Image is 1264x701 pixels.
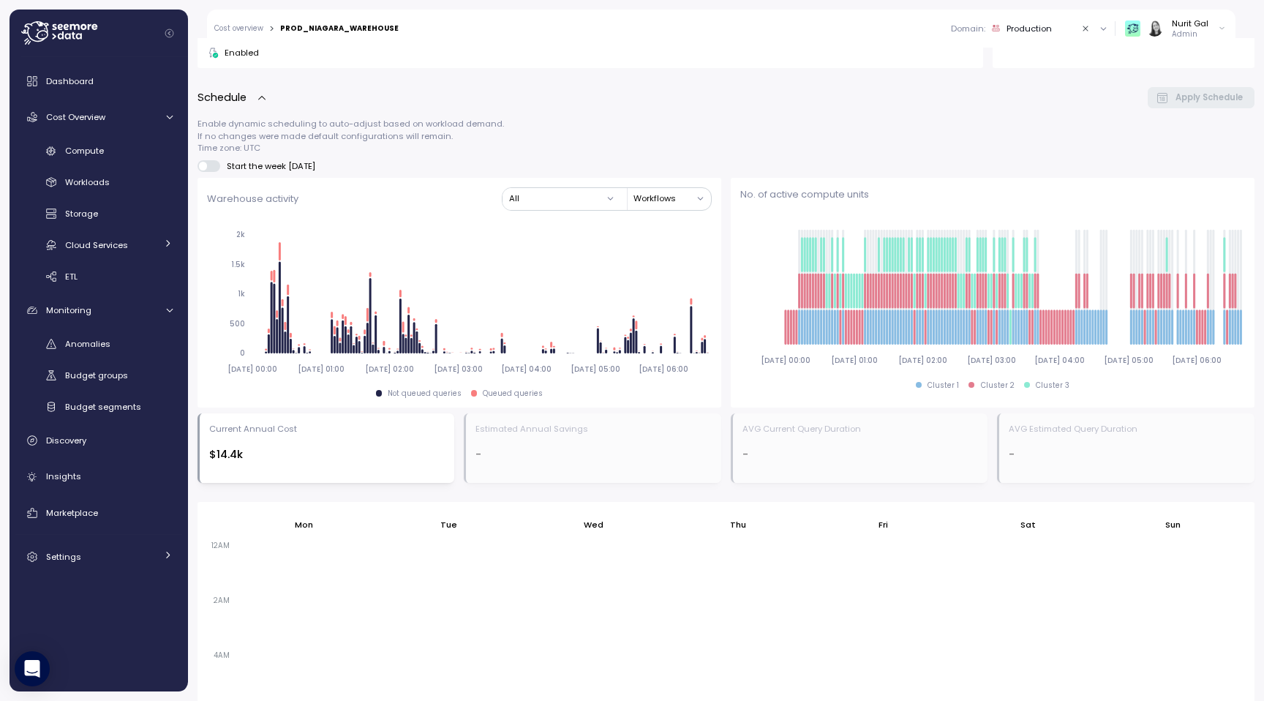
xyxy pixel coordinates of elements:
tspan: 0 [240,348,245,358]
a: Cost overview [214,25,263,32]
a: Marketplace [15,498,182,528]
p: Domain : [951,23,985,34]
p: Thu [730,519,746,531]
p: Fri [879,519,888,531]
tspan: [DATE] 05:00 [1103,356,1153,365]
div: Estimated Annual Savings [475,423,588,435]
button: Clear value [1080,22,1093,35]
div: - [475,446,712,463]
div: Cluster 1 [928,381,959,391]
button: Wed [576,511,611,538]
span: 12AM [208,541,233,550]
p: Enable dynamic scheduling to auto-adjust based on workload demand. If no changes were made defaul... [197,118,1254,154]
div: Production [1007,23,1052,34]
a: Workloads [15,170,182,195]
span: Storage [65,208,98,220]
p: Mon [295,519,313,531]
span: Monitoring [46,304,91,316]
tspan: [DATE] 01:00 [297,364,344,373]
span: Settings [46,551,81,563]
span: Budget segments [65,401,141,413]
div: AVG Current Query Duration [742,423,861,435]
p: Admin [1172,29,1208,40]
div: Current Annual Cost [209,423,297,435]
span: Workloads [65,176,110,188]
button: Sun [1158,511,1188,538]
div: Nurit Gal [1172,18,1208,29]
div: Cluster 3 [1036,381,1069,391]
a: Anomalies [15,332,182,356]
img: ACg8ocIVugc3DtI--ID6pffOeA5XcvoqExjdOmyrlhjOptQpqjom7zQ=s96-c [1147,20,1162,36]
a: Budget groups [15,364,182,388]
span: Dashboard [46,75,94,87]
a: ETL [15,264,182,288]
span: Compute [65,145,104,157]
button: Mon [288,511,321,538]
a: Discovery [15,426,182,455]
tspan: [DATE] 03:00 [433,364,482,373]
p: Sat [1020,519,1036,531]
tspan: 500 [230,318,245,328]
span: Anomalies [65,338,110,350]
tspan: [DATE] 06:00 [639,364,688,373]
tspan: [DATE] 00:00 [227,364,277,373]
p: Schedule [197,89,247,106]
span: 2AM [210,596,233,605]
a: Dashboard [15,67,182,96]
button: Schedule [197,89,268,106]
div: - [742,446,979,463]
p: No. of active compute units [740,187,1245,202]
a: Cost Overview [15,102,182,132]
tspan: 1k [238,289,245,299]
span: ETL [65,271,78,282]
span: Discovery [46,435,86,446]
button: Workflows [633,188,711,209]
a: Settings [15,542,182,571]
tspan: [DATE] 02:00 [898,356,947,365]
div: Open Intercom Messenger [15,651,50,686]
div: PROD_NIAGARA_WAREHOUSE [280,25,399,32]
button: All [503,188,622,209]
p: Warehouse activity [207,192,298,206]
p: Wed [584,519,603,531]
tspan: [DATE] 04:00 [1034,356,1085,365]
span: 4AM [210,651,233,660]
div: Cluster 2 [981,381,1015,391]
a: Cloud Services [15,233,182,257]
a: Monitoring [15,296,182,325]
button: Sat [1013,511,1043,538]
div: Enabled [207,47,391,59]
button: Thu [723,511,754,538]
tspan: [DATE] 02:00 [365,364,414,373]
button: Apply Schedule [1148,87,1255,108]
tspan: [DATE] 03:00 [967,356,1016,365]
a: Compute [15,139,182,163]
button: Fri [871,511,895,538]
tspan: [DATE] 04:00 [501,364,552,373]
div: Not queued queries [388,389,462,399]
div: > [269,24,274,34]
span: Cost Overview [46,111,105,123]
img: 65f98ecb31a39d60f1f315eb.PNG [1125,20,1140,36]
a: Insights [15,462,182,492]
div: $14.4k [209,446,445,463]
span: Cloud Services [65,239,128,251]
a: Budget segments [15,394,182,419]
tspan: [DATE] 01:00 [831,356,878,365]
span: Start the week [DATE] [220,160,316,172]
button: Collapse navigation [160,28,178,39]
span: Insights [46,471,81,482]
tspan: [DATE] 05:00 [570,364,620,373]
a: Storage [15,202,182,226]
p: Tue [440,519,457,531]
tspan: [DATE] 06:00 [1172,356,1222,365]
div: AVG Estimated Query Duration [1009,423,1137,435]
p: Sun [1165,519,1181,531]
span: Budget groups [65,370,128,381]
div: Queued queries [483,389,543,399]
tspan: [DATE] 00:00 [761,356,810,365]
span: Marketplace [46,507,98,519]
div: - [1009,446,1245,463]
tspan: 1.5k [231,260,245,269]
tspan: 2k [236,230,245,239]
